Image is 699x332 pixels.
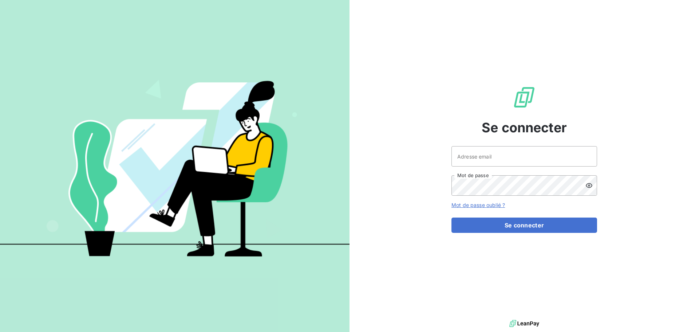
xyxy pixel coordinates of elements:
input: placeholder [451,146,597,167]
button: Se connecter [451,218,597,233]
img: Logo LeanPay [513,86,536,109]
img: logo [509,318,539,329]
span: Se connecter [482,118,567,137]
a: Mot de passe oublié ? [451,202,505,208]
